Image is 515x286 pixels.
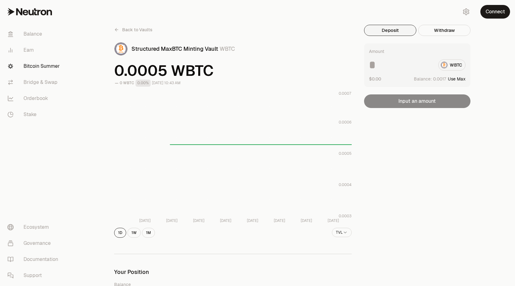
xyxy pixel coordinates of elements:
[414,76,432,82] span: Balance:
[2,90,67,106] a: Orderbook
[220,45,235,52] span: WBTC
[364,25,416,36] button: Deposit
[339,182,351,187] tspan: 0.0004
[332,228,352,237] button: TVL
[115,43,127,55] img: WBTC Logo
[247,218,258,223] tspan: [DATE]
[369,76,381,82] button: $0.00
[166,218,177,223] tspan: [DATE]
[122,27,152,33] span: Back to Vaults
[339,91,351,96] tspan: 0.0007
[418,25,470,36] button: Withdraw
[220,218,231,223] tspan: [DATE]
[114,269,352,275] h3: Your Position
[480,5,510,19] button: Connect
[339,214,351,219] tspan: 0.0003
[2,74,67,90] a: Bridge & Swap
[127,228,141,238] button: 1W
[339,151,352,156] tspan: 0.0005
[2,235,67,251] a: Governance
[327,218,339,223] tspan: [DATE]
[448,76,466,82] button: Use Max
[193,218,204,223] tspan: [DATE]
[131,45,218,52] span: Structured MaxBTC Minting Vault
[300,218,312,223] tspan: [DATE]
[120,80,134,87] div: 0 WBTC
[2,42,67,58] a: Earn
[273,218,285,223] tspan: [DATE]
[2,26,67,42] a: Balance
[135,80,151,87] div: 0.00%
[142,228,155,238] button: 1M
[152,80,181,87] div: [DATE] 10:43 AM
[114,25,152,35] a: Back to Vaults
[339,120,351,125] tspan: 0.0006
[139,218,150,223] tspan: [DATE]
[2,106,67,123] a: Stake
[2,58,67,74] a: Bitcoin Summer
[2,251,67,267] a: Documentation
[2,267,67,284] a: Support
[369,48,384,54] div: Amount
[114,63,352,78] span: 0.0005 WBTC
[114,228,126,238] button: 1D
[2,219,67,235] a: Ecosystem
